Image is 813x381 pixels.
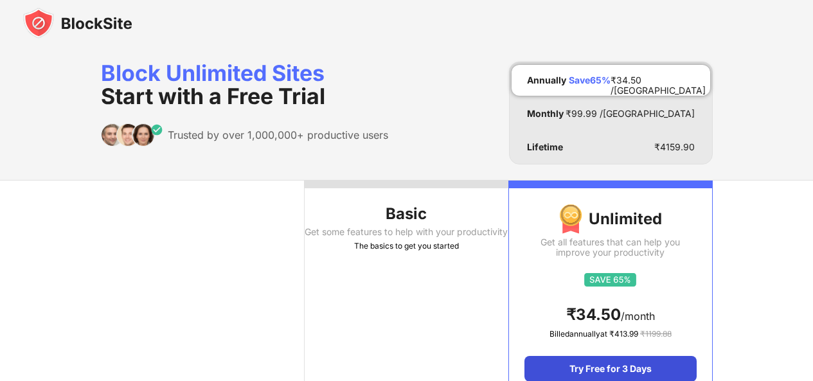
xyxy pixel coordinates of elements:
div: Unlimited [524,204,696,235]
span: Start with a Free Trial [101,83,325,109]
div: Basic [305,204,508,224]
div: The basics to get you started [305,240,508,253]
span: ₹ 34.50 [566,305,621,324]
span: ₹ 1199.88 [640,329,672,339]
img: save65.svg [584,273,636,287]
div: Get all features that can help you improve your productivity [524,237,696,258]
img: img-premium-medal [559,204,582,235]
div: Billed annually at ₹ 413.99 [524,328,696,341]
div: ₹ 99.99 /[GEOGRAPHIC_DATA] [566,109,695,119]
img: blocksite-icon-black.svg [23,8,132,39]
div: ₹ 4159.90 [654,142,695,152]
div: Annually [527,75,566,85]
div: Trusted by over 1,000,000+ productive users [168,128,388,141]
div: Save 65 % [569,75,611,85]
div: Get some features to help with your productivity [305,227,508,237]
div: Block Unlimited Sites [101,62,388,108]
div: ₹ 34.50 /[GEOGRAPHIC_DATA] [611,75,706,85]
div: Lifetime [527,142,563,152]
div: /month [524,305,696,325]
div: Monthly [527,109,564,119]
img: trusted-by.svg [101,123,163,146]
